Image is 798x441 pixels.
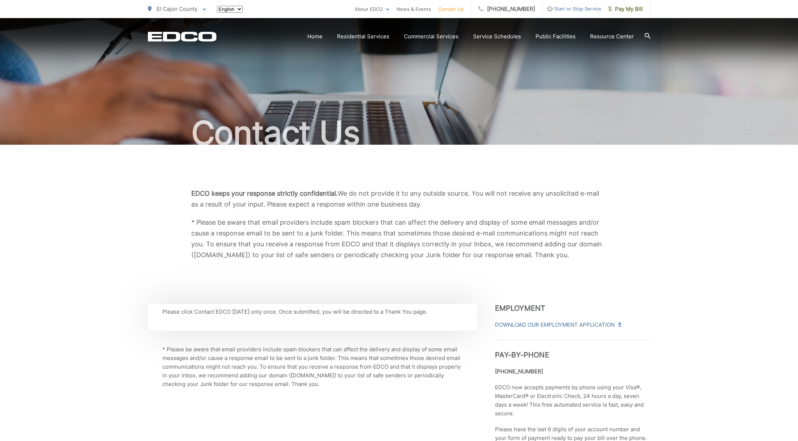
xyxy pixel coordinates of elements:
[473,32,521,41] a: Service Schedules
[307,32,323,41] a: Home
[337,32,389,41] a: Residential Services
[148,31,217,42] a: EDCD logo. Return to the homepage.
[191,188,607,210] p: We do not provide it to any outside source. You will not receive any unsolicited e-mail as a resu...
[404,32,458,41] a: Commercial Services
[609,5,643,13] span: Pay My Bill
[157,5,197,12] span: El Cajon County
[535,32,576,41] a: Public Facilities
[495,340,650,359] h3: Pay-by-Phone
[438,5,464,13] a: Contact Us
[191,190,338,197] b: EDCO keeps your response strictly confidential.
[590,32,634,41] a: Resource Center
[355,5,389,13] a: About EDCO
[495,321,621,329] a: Download Our Employment Application
[495,304,650,313] h3: Employment
[217,6,243,13] select: Select a language
[191,217,607,260] p: * Please be aware that email providers include spam blockers that can affect the delivery and dis...
[495,383,650,418] p: EDCO now accepts payments by phone using your Visa®, MasterCard® or Electronic Check, 24 hours a ...
[162,308,462,316] p: Please click Contact EDCO [DATE] only once. Once submitted, you will be directed to a Thank You p...
[162,345,462,389] p: * Please be aware that email providers include spam blockers that can affect the delivery and dis...
[148,115,650,151] h1: Contact Us
[397,5,431,13] a: News & Events
[495,368,543,375] strong: [PHONE_NUMBER]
